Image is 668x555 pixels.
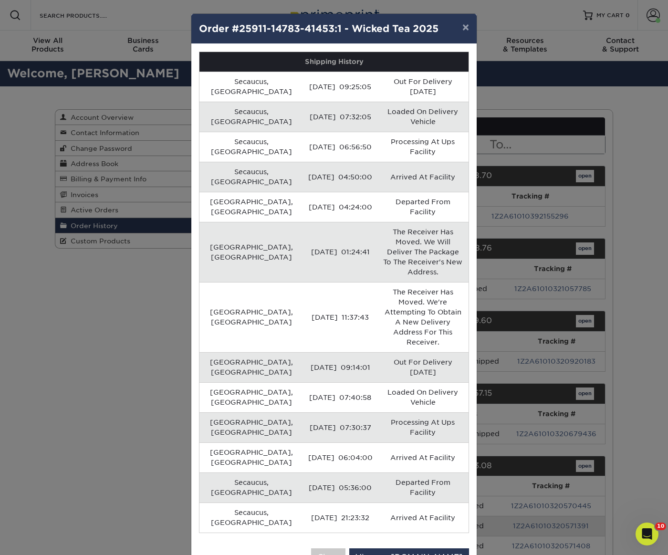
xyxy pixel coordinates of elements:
td: Loaded On Delivery Vehicle [377,382,469,412]
td: [GEOGRAPHIC_DATA], [GEOGRAPHIC_DATA] [199,192,303,222]
td: Secaucus, [GEOGRAPHIC_DATA] [199,132,303,162]
td: Arrived At Facility [377,442,469,472]
td: [DATE] 01:24:41 [303,222,377,282]
td: Processing At Ups Facility [377,412,469,442]
td: Secaucus, [GEOGRAPHIC_DATA] [199,162,303,192]
th: Shipping History [199,52,469,72]
td: Secaucus, [GEOGRAPHIC_DATA] [199,503,303,533]
td: [DATE] 04:24:00 [303,192,377,222]
td: [GEOGRAPHIC_DATA], [GEOGRAPHIC_DATA] [199,222,303,282]
td: [GEOGRAPHIC_DATA], [GEOGRAPHIC_DATA] [199,442,303,472]
td: Loaded On Delivery Vehicle [377,102,469,132]
span: 10 [655,523,666,530]
button: × [455,14,477,41]
td: [DATE] 09:25:05 [303,72,377,102]
td: Out For Delivery [DATE] [377,72,469,102]
td: Arrived At Facility [377,162,469,192]
td: Processing At Ups Facility [377,132,469,162]
td: [DATE] 06:56:50 [303,132,377,162]
td: Out For Delivery [DATE] [377,352,469,382]
td: [GEOGRAPHIC_DATA], [GEOGRAPHIC_DATA] [199,412,303,442]
td: The Receiver Has Moved. We're Attempting To Obtain A New Delivery Address For This Receiver. [377,282,469,352]
td: Secaucus, [GEOGRAPHIC_DATA] [199,472,303,503]
td: Departed From Facility [377,472,469,503]
iframe: Intercom live chat [636,523,658,545]
td: [DATE] 09:14:01 [303,352,377,382]
h4: Order #25911-14783-41453:1 - Wicked Tea 2025 [199,21,469,36]
td: Departed From Facility [377,192,469,222]
td: [GEOGRAPHIC_DATA], [GEOGRAPHIC_DATA] [199,382,303,412]
td: [GEOGRAPHIC_DATA], [GEOGRAPHIC_DATA] [199,282,303,352]
td: [DATE] 21:23:32 [303,503,377,533]
td: Secaucus, [GEOGRAPHIC_DATA] [199,102,303,132]
td: The Receiver Has Moved. We Will Deliver The Package To The Receiver's New Address. [377,222,469,282]
td: [DATE] 06:04:00 [303,442,377,472]
td: [DATE] 11:37:43 [303,282,377,352]
td: [DATE] 05:36:00 [303,472,377,503]
td: Arrived At Facility [377,503,469,533]
td: [GEOGRAPHIC_DATA], [GEOGRAPHIC_DATA] [199,352,303,382]
td: [DATE] 07:40:58 [303,382,377,412]
td: [DATE] 07:32:05 [303,102,377,132]
td: Secaucus, [GEOGRAPHIC_DATA] [199,72,303,102]
td: [DATE] 04:50:00 [303,162,377,192]
td: [DATE] 07:30:37 [303,412,377,442]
